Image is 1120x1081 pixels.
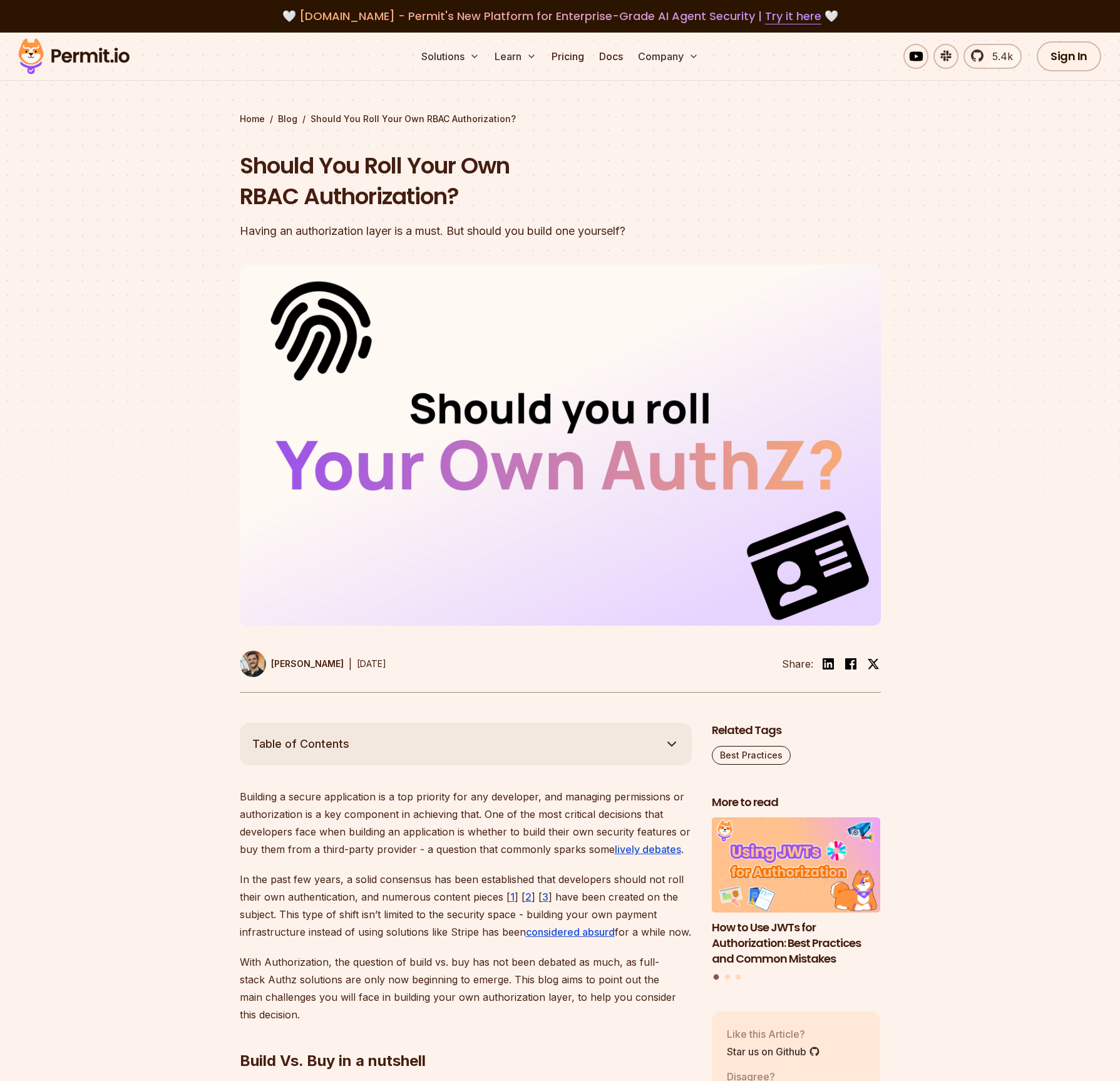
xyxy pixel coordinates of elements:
a: Best Practices [712,746,791,765]
button: Solutions [416,44,485,69]
img: twitter [867,658,880,670]
img: Should You Roll Your Own RBAC Authorization? [240,265,881,626]
a: 3 [542,891,548,903]
h2: Build Vs. Buy in a nutshell [240,1001,692,1071]
a: Docs [594,44,628,69]
h2: More to read [712,795,881,810]
button: Company [633,44,704,69]
div: / / [240,113,881,125]
p: With Authorization, the question of build vs. buy has not been debated as much, as full-stack Aut... [240,953,692,1023]
a: 5.4k [963,44,1022,69]
span: Table of Contents [252,735,349,753]
p: In the past few years, a solid consensus has been established that developers should not roll the... [240,871,692,941]
div: Having an authorization layer is a must. But should you build one yourself? [240,222,721,240]
div: Posts [712,817,881,981]
h1: Should You Roll Your Own RBAC Authorization? [240,150,721,212]
a: Pricing [547,44,589,69]
span: 5.4k [985,49,1013,64]
a: Sign In [1037,41,1101,71]
p: Building a secure application is a top priority for any developer, and managing permissions or au... [240,788,692,858]
h2: Related Tags [712,723,881,738]
button: Go to slide 1 [714,975,719,980]
button: Go to slide 3 [736,975,741,980]
img: Daniel Bass [240,651,266,677]
button: Table of Contents [240,723,692,765]
img: facebook [843,656,858,671]
button: Go to slide 2 [725,975,730,980]
time: [DATE] [357,658,386,669]
a: 2 [525,891,532,903]
p: Like this Article? [727,1027,820,1042]
a: How to Use JWTs for Authorization: Best Practices and Common MistakesHow to Use JWTs for Authoriz... [712,817,881,966]
a: Blog [278,113,297,125]
div: | [349,656,352,671]
a: Home [240,113,265,125]
p: [PERSON_NAME] [271,658,344,670]
div: 🤍 🤍 [30,8,1090,25]
a: [PERSON_NAME] [240,651,344,677]
a: lively debates [615,843,681,856]
img: linkedin [821,656,836,671]
a: considered absurd [526,926,615,938]
span: [DOMAIN_NAME] - Permit's New Platform for Enterprise-Grade AI Agent Security | [299,8,821,24]
li: Share: [782,656,813,671]
img: Permit logo [13,35,135,78]
button: Learn [490,44,542,69]
a: Star us on Github [727,1044,820,1059]
h3: How to Use JWTs for Authorization: Best Practices and Common Mistakes [712,920,881,966]
a: Try it here [765,8,821,24]
li: 1 of 3 [712,817,881,966]
a: 1 [510,891,515,903]
img: How to Use JWTs for Authorization: Best Practices and Common Mistakes [712,817,881,913]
